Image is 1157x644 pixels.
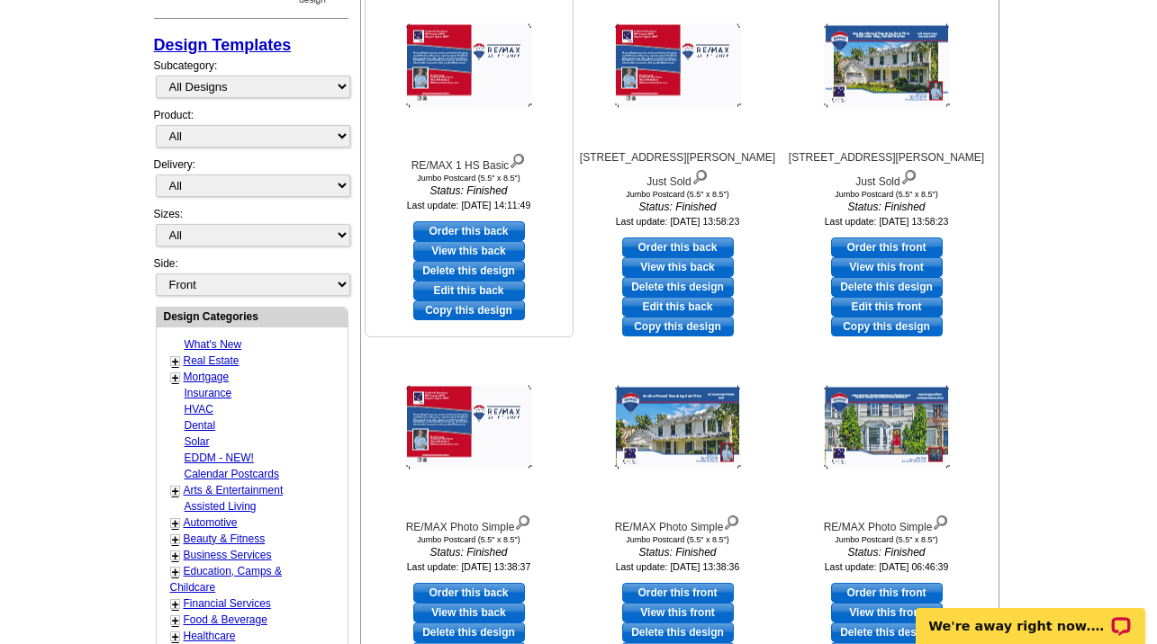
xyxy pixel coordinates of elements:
div: Sizes: [154,206,348,255]
a: Automotive [184,516,238,529]
a: Insurance [185,387,232,399]
a: use this design [413,583,525,603]
a: Business Services [184,549,272,561]
i: Status: Finished [579,544,777,560]
div: RE/MAX Photo Simple [579,511,777,535]
a: Delete this design [622,622,734,642]
img: view design details [900,165,917,185]
a: Delete this design [413,261,525,281]
div: RE/MAX Photo Simple [370,511,568,535]
img: RE/MAX Photo Simple [406,386,532,470]
i: Status: Finished [788,544,986,560]
a: Arts & Entertainment [184,484,284,496]
div: [STREET_ADDRESS][PERSON_NAME] Just Sold [788,149,986,190]
a: use this design [831,583,943,603]
div: Jumbo Postcard (5.5" x 8.5") [788,535,986,544]
a: + [172,613,179,628]
a: View this back [622,257,734,277]
img: 9120 John Way Just Sold [824,24,950,108]
img: view design details [514,511,531,531]
a: Design Templates [154,36,292,54]
div: RE/MAX 1 HS Basic [370,149,568,174]
img: RE/MAX 1 HS Basic [406,24,532,108]
img: view design details [509,149,526,169]
a: use this design [413,221,525,241]
a: Delete this design [831,277,943,297]
a: + [172,516,179,531]
a: + [172,484,179,498]
img: view design details [723,511,740,531]
div: Jumbo Postcard (5.5" x 8.5") [579,190,777,199]
iframe: LiveChat chat widget [904,587,1157,644]
small: Last update: [DATE] 13:38:37 [407,561,531,572]
div: RE/MAX Photo Simple [788,511,986,535]
i: Status: Finished [579,199,777,215]
div: Design Categories [157,308,348,325]
a: edit this design [413,281,525,300]
img: view design details [691,165,709,185]
a: Financial Services [184,597,271,610]
a: HVAC [185,403,213,416]
a: Healthcare [184,630,236,642]
div: Jumbo Postcard (5.5" x 8.5") [370,174,568,183]
a: edit this design [622,297,734,317]
i: Status: Finished [370,183,568,199]
a: + [172,597,179,612]
a: Delete this design [413,622,525,642]
a: Real Estate [184,354,240,367]
a: use this design [831,237,943,257]
a: View this front [622,603,734,622]
div: Jumbo Postcard (5.5" x 8.5") [579,535,777,544]
small: Last update: [DATE] 13:58:23 [616,216,740,227]
div: Delivery: [154,157,348,206]
a: View this front [831,603,943,622]
div: Side: [154,255,348,298]
a: + [172,565,179,579]
a: Dental [185,419,216,432]
a: Copy this design [831,317,943,336]
i: Status: Finished [370,544,568,560]
div: Product: [154,107,348,157]
small: Last update: [DATE] 13:38:36 [616,561,740,572]
div: Subcategory: [154,58,348,107]
a: Delete this design [831,622,943,642]
div: [STREET_ADDRESS][PERSON_NAME] Just Sold [579,149,777,190]
small: Last update: [DATE] 14:11:49 [407,200,531,210]
a: + [172,532,179,547]
small: Last update: [DATE] 13:58:23 [825,216,949,227]
a: + [172,371,179,385]
a: Assisted Living [185,500,257,513]
a: Food & Beverage [184,613,267,626]
a: Calendar Postcards [185,468,279,480]
a: edit this design [831,297,943,317]
a: What's New [185,338,242,351]
img: 9120 John Way Just Sold [615,24,741,108]
a: Beauty & Fitness [184,532,266,545]
img: view design details [932,511,949,531]
i: Status: Finished [788,199,986,215]
a: + [172,354,179,369]
a: Delete this design [622,277,734,297]
div: Jumbo Postcard (5.5" x 8.5") [788,190,986,199]
a: + [172,630,179,644]
a: Copy this design [413,300,525,320]
img: RE/MAX Photo Simple [615,386,741,470]
a: View this back [413,241,525,261]
img: RE/MAX Photo Simple [824,386,950,470]
small: Last update: [DATE] 06:46:39 [825,561,949,572]
a: Mortgage [184,371,230,383]
a: Solar [185,435,210,448]
a: + [172,549,179,563]
a: use this design [622,583,734,603]
div: Jumbo Postcard (5.5" x 8.5") [370,535,568,544]
a: EDDM - NEW! [185,452,254,464]
a: Copy this design [622,317,734,336]
a: Education, Camps & Childcare [170,565,282,594]
a: View this back [413,603,525,622]
a: View this front [831,257,943,277]
a: use this design [622,237,734,257]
